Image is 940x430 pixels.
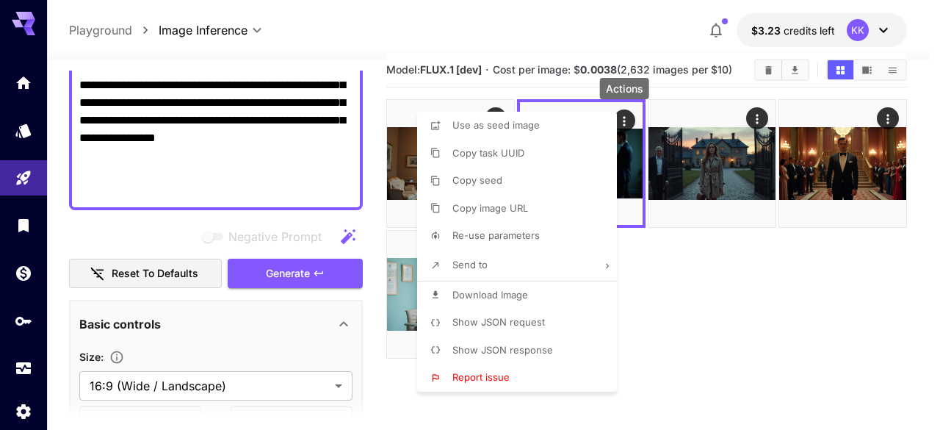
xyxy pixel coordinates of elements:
span: Re-use parameters [452,229,540,241]
span: Report issue [452,371,510,383]
span: Copy task UUID [452,147,524,159]
span: Show JSON response [452,344,553,356]
span: Download Image [452,289,528,301]
span: Copy image URL [452,202,528,214]
span: Send to [452,259,488,270]
div: Actions [600,78,649,99]
span: Copy seed [452,174,502,186]
span: Use as seed image [452,119,540,131]
span: Show JSON request [452,316,545,328]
